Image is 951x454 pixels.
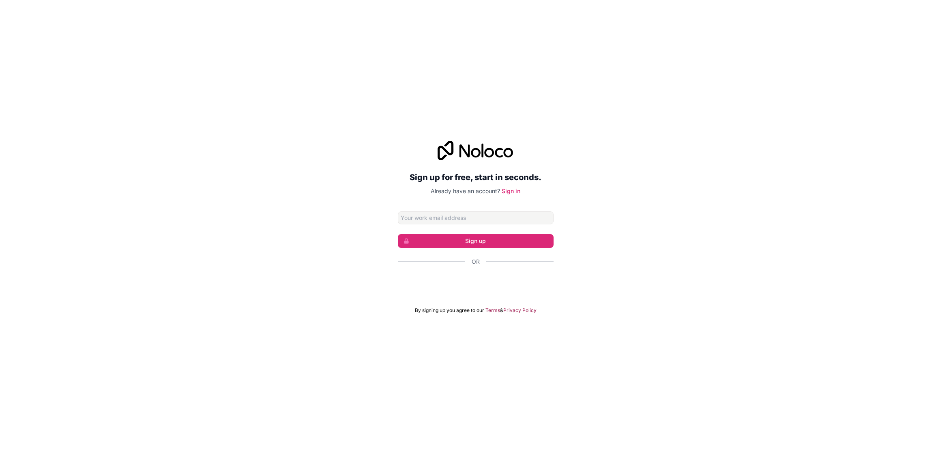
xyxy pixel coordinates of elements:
span: Or [472,258,480,266]
div: Inicie sessão com o Google. Abre num novo separador [398,275,554,293]
span: & [500,307,503,314]
a: Sign in [502,187,520,194]
span: By signing up you agree to our [415,307,484,314]
button: Sign up [398,234,554,248]
a: Terms [485,307,500,314]
a: Privacy Policy [503,307,537,314]
input: Email address [398,211,554,224]
h2: Sign up for free, start in seconds. [398,170,554,185]
span: Already have an account? [431,187,500,194]
iframe: Botão Iniciar sessão com o Google [394,275,558,293]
